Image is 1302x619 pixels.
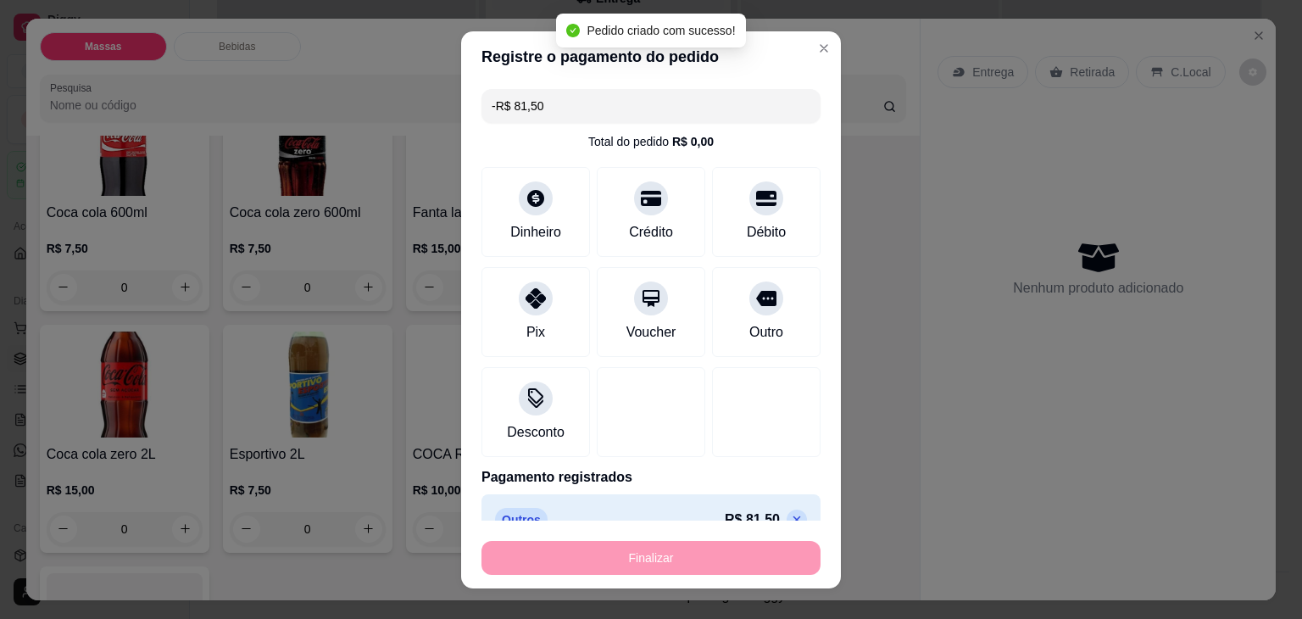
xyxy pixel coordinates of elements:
[747,222,786,243] div: Débito
[588,133,714,150] div: Total do pedido
[481,467,821,488] p: Pagamento registrados
[566,24,580,37] span: check-circle
[725,510,780,530] p: R$ 81,50
[526,322,545,343] div: Pix
[461,31,841,82] header: Registre o pagamento do pedido
[629,222,673,243] div: Crédito
[626,322,676,343] div: Voucher
[749,322,783,343] div: Outro
[587,24,735,37] span: Pedido criado com sucesso!
[810,35,837,62] button: Close
[492,89,810,123] input: Ex.: hambúrguer de cordeiro
[495,508,548,532] p: Outros
[507,422,565,443] div: Desconto
[510,222,561,243] div: Dinheiro
[672,133,714,150] div: R$ 0,00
